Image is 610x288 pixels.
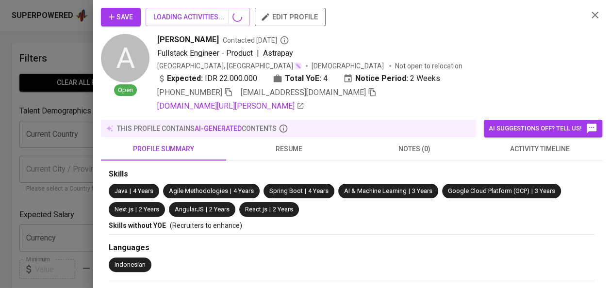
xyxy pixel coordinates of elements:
[233,187,254,194] span: 4 Years
[157,88,222,97] span: [PHONE_NUMBER]
[206,205,207,214] span: |
[343,73,440,84] div: 2 Weeks
[412,187,432,194] span: 3 Years
[269,205,271,214] span: |
[146,8,250,26] button: LOADING ACTIVITIES...
[308,187,329,194] span: 4 Years
[195,125,242,132] span: AI-generated
[109,242,594,254] div: Languages
[312,61,385,71] span: [DEMOGRAPHIC_DATA]
[223,35,289,45] span: Contacted [DATE]
[285,73,321,84] b: Total YoE:
[535,187,555,194] span: 3 Years
[153,11,242,23] span: LOADING ACTIVITIES...
[232,143,346,155] span: resume
[209,206,230,213] span: 2 Years
[157,34,219,46] span: [PERSON_NAME]
[117,124,277,133] p: this profile contains contents
[115,206,133,213] span: Next.js
[263,11,318,23] span: edit profile
[130,187,131,196] span: |
[255,13,326,20] a: edit profile
[531,187,533,196] span: |
[448,187,529,194] span: Google Cloud Platform (GCP)
[269,187,303,194] span: Spring Boot
[358,143,471,155] span: notes (0)
[109,169,594,180] div: Skills
[109,11,133,23] span: Save
[257,48,259,59] span: |
[115,187,128,194] span: Java
[101,34,149,82] div: A
[175,206,204,213] span: AngularJS
[115,260,146,270] div: Indonesian
[484,120,602,137] button: AI suggestions off? Tell us!
[241,88,366,97] span: [EMAIL_ADDRESS][DOMAIN_NAME]
[489,123,597,134] span: AI suggestions off? Tell us!
[395,61,462,71] p: Not open to relocation
[344,187,407,194] span: AI & Machine Learning
[263,48,293,58] span: Astrapay
[305,187,306,196] span: |
[109,222,166,229] span: Skills without YOE
[294,62,302,70] img: magic_wand.svg
[157,100,304,112] a: [DOMAIN_NAME][URL][PERSON_NAME]
[170,222,242,229] span: (Recruiters to enhance)
[114,86,137,95] span: Open
[135,205,137,214] span: |
[280,35,289,45] svg: By Batam recruiter
[107,143,220,155] span: profile summary
[101,8,141,26] button: Save
[273,206,293,213] span: 2 Years
[323,73,328,84] span: 4
[245,206,267,213] span: React.js
[139,206,159,213] span: 2 Years
[409,187,410,196] span: |
[157,73,257,84] div: IDR 22.000.000
[167,73,203,84] b: Expected:
[157,48,253,58] span: Fullstack Engineer - Product
[355,73,408,84] b: Notice Period:
[483,143,596,155] span: activity timeline
[133,187,153,194] span: 4 Years
[255,8,326,26] button: edit profile
[157,61,302,71] div: [GEOGRAPHIC_DATA], [GEOGRAPHIC_DATA]
[169,187,228,194] span: Agile Methodologies
[230,187,231,196] span: |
